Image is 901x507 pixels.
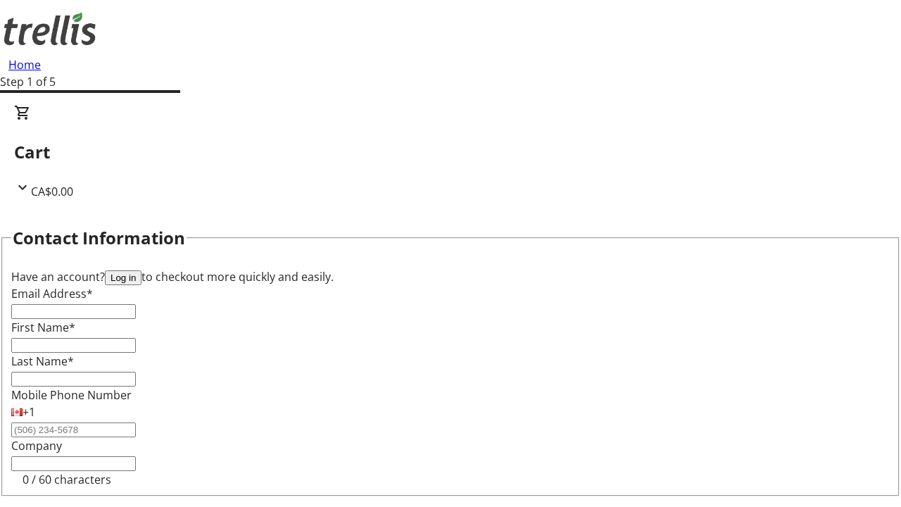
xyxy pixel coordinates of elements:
button: Log in [105,270,141,285]
tr-character-limit: 0 / 60 characters [23,472,111,487]
div: CartCA$0.00 [14,104,887,200]
label: Mobile Phone Number [11,387,132,403]
input: (506) 234-5678 [11,423,136,437]
div: Have an account? to checkout more quickly and easily. [11,268,890,285]
span: CA$0.00 [31,184,73,199]
h2: Cart [14,139,887,165]
label: Email Address* [11,286,93,301]
label: Company [11,438,62,453]
label: First Name* [11,320,75,335]
h2: Contact Information [13,225,185,251]
label: Last Name* [11,353,74,369]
